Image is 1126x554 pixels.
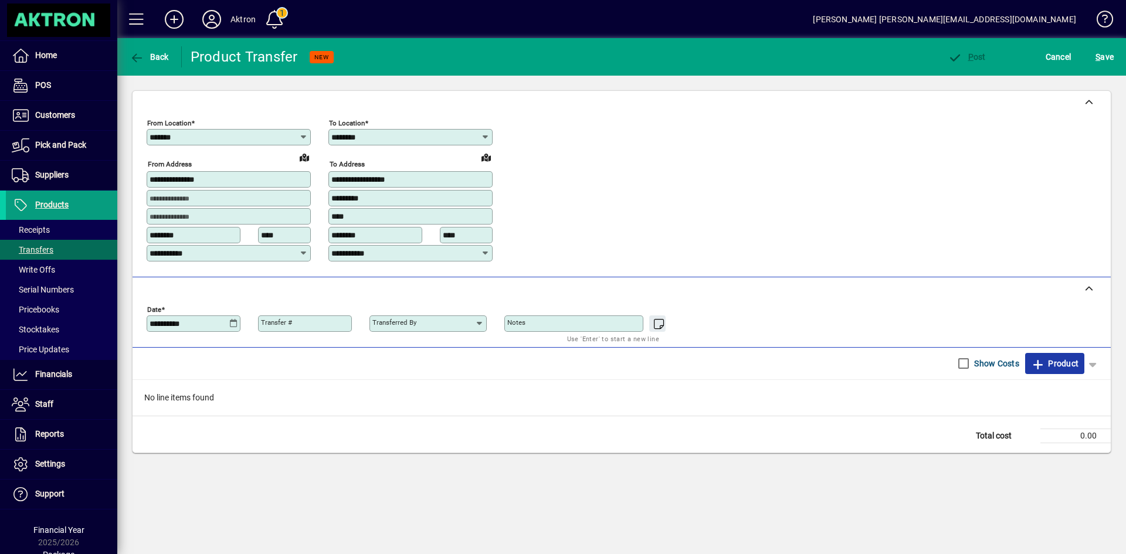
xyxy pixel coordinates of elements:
[1043,46,1074,67] button: Cancel
[567,332,659,345] mat-hint: Use 'Enter' to start a new line
[1096,52,1100,62] span: S
[193,9,230,30] button: Profile
[147,119,191,127] mat-label: From location
[1096,47,1114,66] span: ave
[12,225,50,234] span: Receipts
[6,320,117,339] a: Stocktakes
[35,429,64,439] span: Reports
[117,46,182,67] app-page-header-button: Back
[6,480,117,509] a: Support
[945,46,989,67] button: Post
[12,285,74,294] span: Serial Numbers
[1031,354,1078,373] span: Product
[507,318,525,327] mat-label: Notes
[147,305,161,313] mat-label: Date
[130,52,169,62] span: Back
[6,420,117,449] a: Reports
[968,52,974,62] span: P
[1025,353,1084,374] button: Product
[372,318,416,327] mat-label: Transferred by
[6,390,117,419] a: Staff
[133,380,1111,416] div: No line items found
[12,325,59,334] span: Stocktakes
[12,345,69,354] span: Price Updates
[127,46,172,67] button: Back
[6,101,117,130] a: Customers
[1088,2,1111,40] a: Knowledge Base
[35,80,51,90] span: POS
[6,161,117,190] a: Suppliers
[230,10,256,29] div: Aktron
[6,260,117,280] a: Write Offs
[261,318,292,327] mat-label: Transfer #
[191,47,298,66] div: Product Transfer
[6,71,117,100] a: POS
[6,280,117,300] a: Serial Numbers
[6,131,117,160] a: Pick and Pack
[813,10,1076,29] div: [PERSON_NAME] [PERSON_NAME][EMAIL_ADDRESS][DOMAIN_NAME]
[35,459,65,468] span: Settings
[6,300,117,320] a: Pricebooks
[970,429,1040,443] td: Total cost
[35,140,86,149] span: Pick and Pack
[329,119,365,127] mat-label: To location
[33,525,84,535] span: Financial Year
[972,358,1019,369] label: Show Costs
[948,52,986,62] span: ost
[295,148,314,166] a: View on map
[314,53,329,61] span: NEW
[12,245,53,254] span: Transfers
[35,110,75,120] span: Customers
[477,148,496,166] a: View on map
[12,305,59,314] span: Pricebooks
[35,200,69,209] span: Products
[35,489,65,498] span: Support
[6,240,117,260] a: Transfers
[6,41,117,70] a: Home
[6,360,117,389] a: Financials
[1093,46,1117,67] button: Save
[35,170,69,179] span: Suppliers
[6,220,117,240] a: Receipts
[35,399,53,409] span: Staff
[35,50,57,60] span: Home
[1040,429,1111,443] td: 0.00
[155,9,193,30] button: Add
[1046,47,1071,66] span: Cancel
[35,369,72,379] span: Financials
[12,265,55,274] span: Write Offs
[6,450,117,479] a: Settings
[6,339,117,359] a: Price Updates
